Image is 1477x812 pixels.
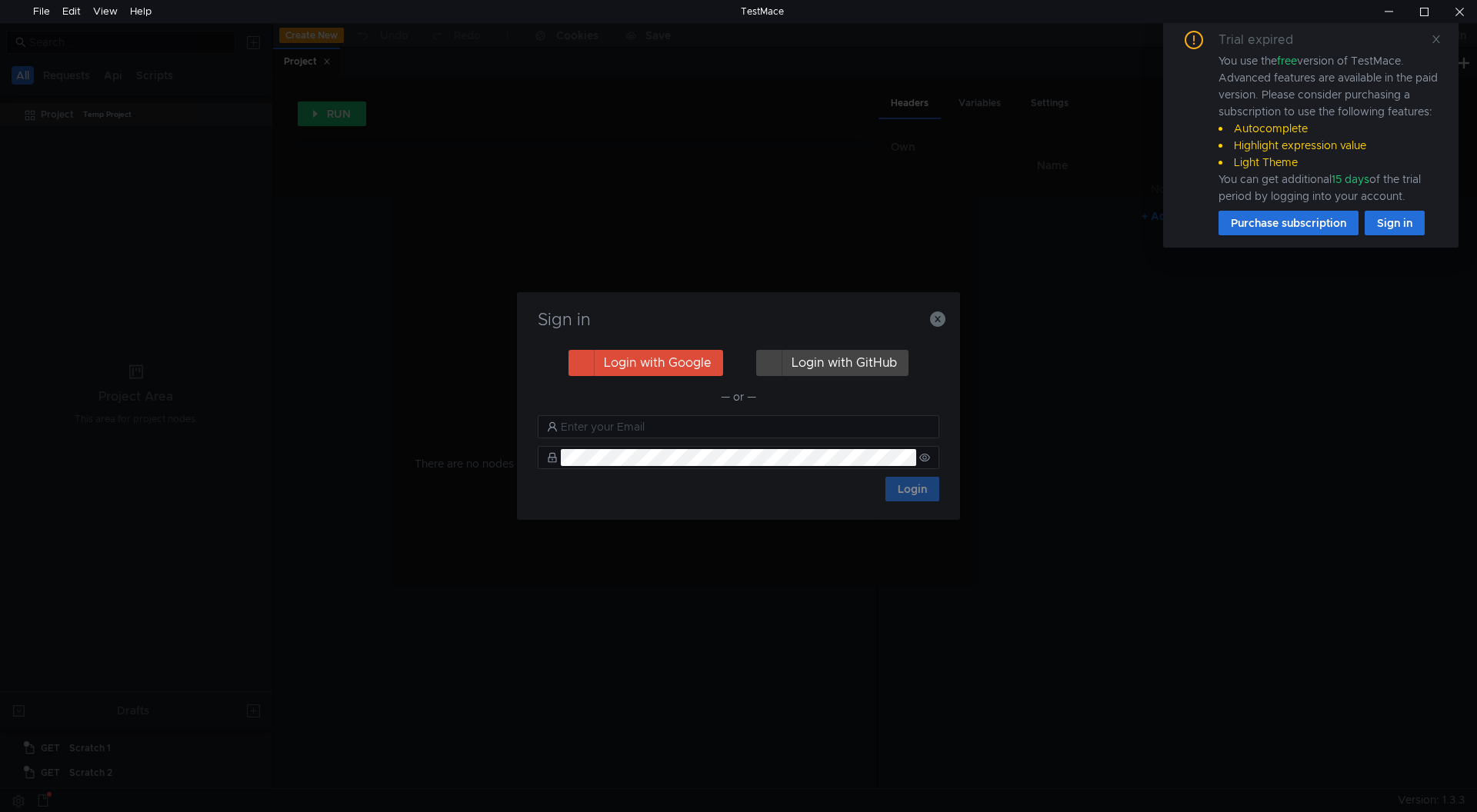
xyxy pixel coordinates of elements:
span: 15 days [1332,172,1369,186]
div: You use the version of TestMace. Advanced features are available in the paid version. Please cons... [1219,52,1440,205]
div: — or — [538,388,939,406]
input: Enter your Email [561,418,930,435]
div: You can get additional of the trial period by logging into your account. [1219,171,1440,205]
li: Autocomplete [1219,120,1440,137]
button: Login with Google [568,350,723,376]
button: Login with GitHub [756,350,909,376]
span: free [1277,54,1297,68]
li: Highlight expression value [1219,137,1440,154]
div: Trial expired [1219,31,1312,49]
h3: Sign in [535,311,942,329]
button: Sign in [1365,211,1425,235]
button: Purchase subscription [1219,211,1359,235]
li: Light Theme [1219,154,1440,171]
